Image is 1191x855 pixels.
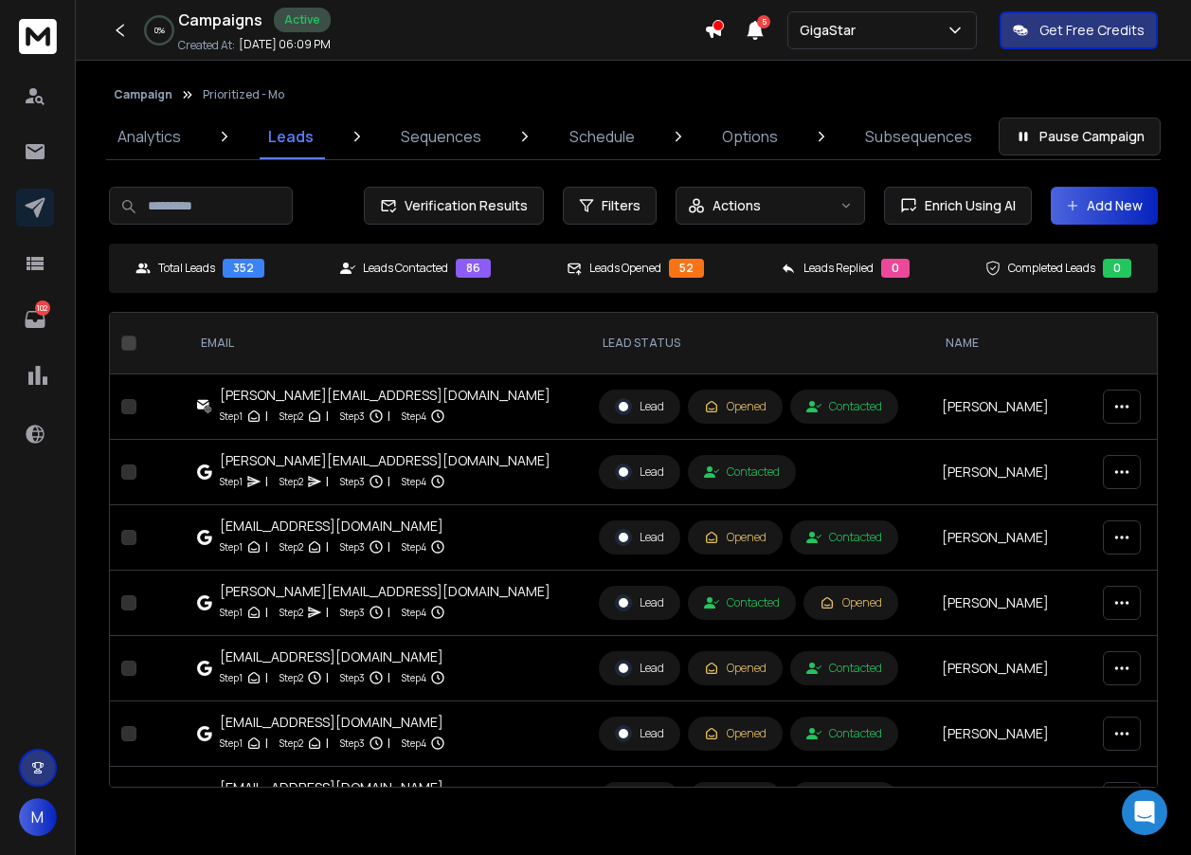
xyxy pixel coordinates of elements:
[326,668,329,687] p: |
[704,530,767,545] div: Opened
[704,595,780,610] div: Contacted
[388,472,390,491] p: |
[389,114,493,159] a: Sequences
[563,187,657,225] button: Filters
[806,726,882,741] div: Contacted
[35,300,50,316] p: 102
[930,440,1092,505] td: [PERSON_NAME]
[854,114,983,159] a: Subsequences
[388,668,390,687] p: |
[220,472,243,491] p: Step 1
[220,713,445,732] div: [EMAIL_ADDRESS][DOMAIN_NAME]
[220,386,550,405] div: [PERSON_NAME][EMAIL_ADDRESS][DOMAIN_NAME]
[265,603,268,622] p: |
[1122,790,1167,835] div: Open Intercom Messenger
[704,726,767,741] div: Opened
[1051,187,1158,225] button: Add New
[239,37,331,52] p: [DATE] 06:09 PM
[757,15,770,28] span: 5
[401,125,481,148] p: Sequences
[280,472,303,491] p: Step 2
[326,407,329,426] p: |
[402,668,426,687] p: Step 4
[558,114,646,159] a: Schedule
[587,313,930,374] th: LEAD STATUS
[930,505,1092,571] td: [PERSON_NAME]
[16,300,54,338] a: 102
[388,407,390,426] p: |
[364,187,544,225] button: Verification Results
[713,196,761,215] p: Actions
[154,25,165,36] p: 0 %
[704,464,780,480] div: Contacted
[820,595,882,610] div: Opened
[280,734,303,753] p: Step 2
[569,125,635,148] p: Schedule
[388,603,390,622] p: |
[615,398,664,415] div: Lead
[274,8,331,32] div: Active
[19,798,57,836] button: M
[280,537,303,556] p: Step 2
[930,767,1092,832] td: [PERSON_NAME]
[402,734,426,753] p: Step 4
[704,399,767,414] div: Opened
[388,734,390,753] p: |
[220,734,243,753] p: Step 1
[402,537,426,556] p: Step 4
[265,734,268,753] p: |
[402,603,426,622] p: Step 4
[220,451,550,470] div: [PERSON_NAME][EMAIL_ADDRESS][DOMAIN_NAME]
[220,407,243,426] p: Step 1
[280,668,303,687] p: Step 2
[402,407,426,426] p: Step 4
[881,259,910,278] div: 0
[220,668,243,687] p: Step 1
[340,603,365,622] p: Step 3
[340,734,365,753] p: Step 3
[602,196,641,215] span: Filters
[711,114,789,159] a: Options
[265,537,268,556] p: |
[326,472,329,491] p: |
[1039,21,1145,40] p: Get Free Credits
[220,537,243,556] p: Step 1
[402,472,426,491] p: Step 4
[388,537,390,556] p: |
[117,125,181,148] p: Analytics
[704,661,767,676] div: Opened
[326,734,329,753] p: |
[223,259,264,278] div: 352
[930,374,1092,440] td: [PERSON_NAME]
[106,114,192,159] a: Analytics
[803,261,874,276] p: Leads Replied
[326,537,329,556] p: |
[1103,259,1131,278] div: 0
[806,661,882,676] div: Contacted
[999,118,1161,155] button: Pause Campaign
[340,668,365,687] p: Step 3
[615,660,664,677] div: Lead
[865,125,972,148] p: Subsequences
[884,187,1032,225] button: Enrich Using AI
[268,125,314,148] p: Leads
[615,594,664,611] div: Lead
[340,472,365,491] p: Step 3
[220,778,445,797] div: [EMAIL_ADDRESS][DOMAIN_NAME]
[158,261,215,276] p: Total Leads
[265,407,268,426] p: |
[930,571,1092,636] td: [PERSON_NAME]
[615,529,664,546] div: Lead
[806,530,882,545] div: Contacted
[1000,11,1158,49] button: Get Free Credits
[800,21,863,40] p: GigaStar
[178,38,235,53] p: Created At:
[326,603,329,622] p: |
[340,407,365,426] p: Step 3
[930,313,1092,374] th: NAME
[178,9,262,31] h1: Campaigns
[220,603,243,622] p: Step 1
[257,114,325,159] a: Leads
